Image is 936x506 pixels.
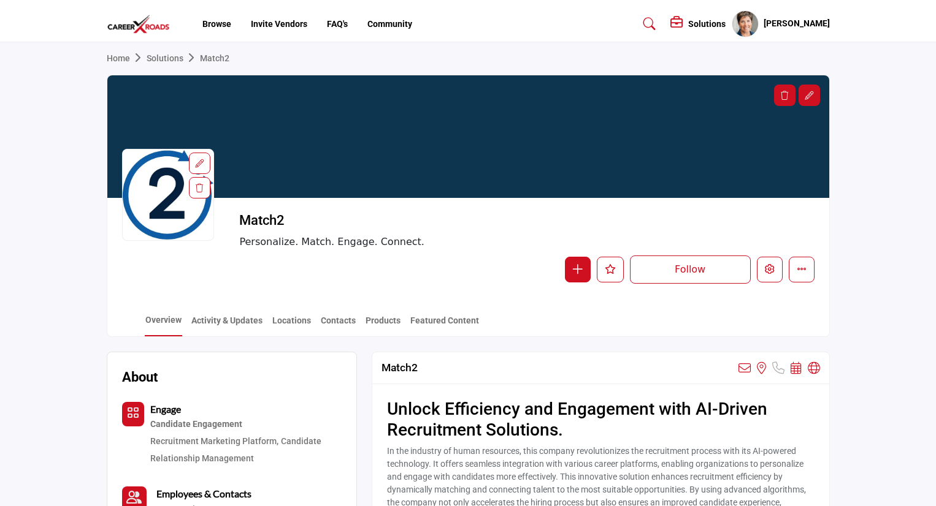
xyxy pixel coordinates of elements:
div: Aspect Ratio:6:1,Size:1200x200px [799,85,820,106]
b: Employees & Contacts [156,488,251,499]
h2: Match2 [382,361,418,374]
h2: About [122,367,158,387]
button: Like [597,257,624,282]
button: More details [789,257,815,282]
button: Category Icon [122,402,144,426]
a: Engage [150,405,181,415]
div: Solutions [670,17,726,31]
a: Activity & Updates [191,314,263,336]
a: FAQ's [327,19,348,29]
a: Match2 [200,53,229,63]
button: Edit company [757,257,783,282]
a: Overview [145,314,182,336]
a: Locations [272,314,312,336]
a: Employees & Contacts [156,486,251,501]
h2: Unlock Efficiency and Engagement with AI-Driven Recruitment Solutions. [387,399,815,440]
a: Invite Vendors [251,19,307,29]
b: Engage [150,403,181,415]
a: Candidate Engagement [150,417,342,432]
h5: Solutions [688,18,726,29]
a: Community [367,19,412,29]
a: Browse [202,19,231,29]
a: Candidate Relationship Management [150,436,321,463]
h5: [PERSON_NAME] [764,18,830,30]
a: Products [365,314,401,336]
a: Solutions [147,53,200,63]
button: Follow [630,255,751,284]
button: Show hide supplier dropdown [732,10,759,37]
div: Strategies and tools for maintaining active and engaging interactions with potential candidates. [150,417,342,432]
a: Featured Content [410,314,480,336]
a: Search [631,14,664,34]
a: Contacts [320,314,356,336]
span: Personalize. Match. Engage. Connect. [239,235,632,249]
h2: Match2 [239,213,577,228]
img: site Logo [107,14,177,34]
div: Aspect Ratio:1:1,Size:400x400px [189,153,210,174]
a: Home [107,53,147,63]
a: Recruitment Marketing Platform, [150,436,278,446]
